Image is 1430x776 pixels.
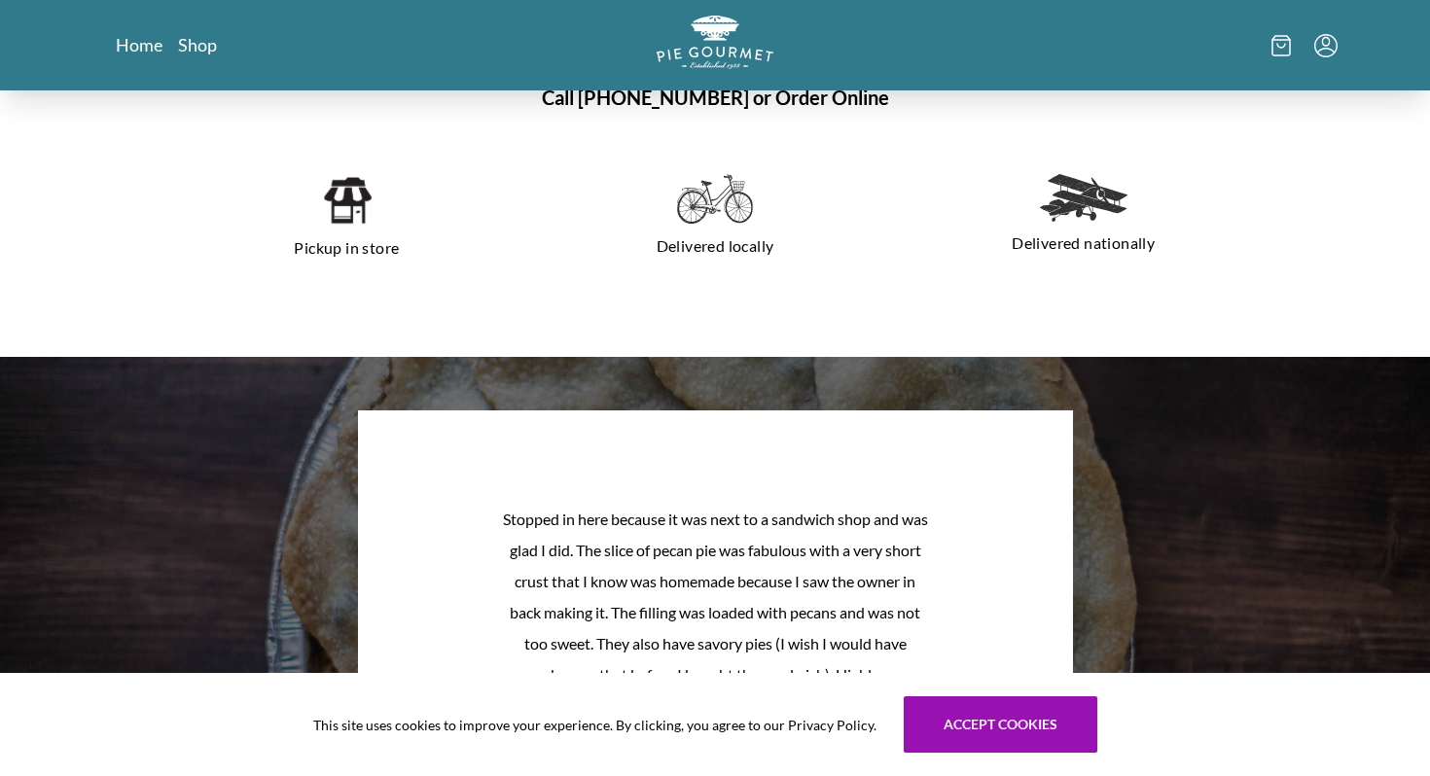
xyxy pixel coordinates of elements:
[554,230,876,262] p: Delivered locally
[116,33,162,56] a: Home
[1314,34,1338,57] button: Menu
[501,504,930,722] p: Stopped in here because it was next to a sandwich shop and was glad I did. The slice of pecan pie...
[657,16,773,69] img: logo
[322,174,372,227] img: pickup in store
[139,83,1291,112] h1: Call [PHONE_NUMBER] or Order Online
[922,228,1244,259] p: Delivered nationally
[677,174,753,225] img: delivered locally
[1040,174,1127,222] img: delivered nationally
[186,232,508,264] p: Pickup in store
[178,33,217,56] a: Shop
[904,696,1097,753] button: Accept cookies
[313,715,876,735] span: This site uses cookies to improve your experience. By clicking, you agree to our Privacy Policy.
[657,16,773,75] a: Logo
